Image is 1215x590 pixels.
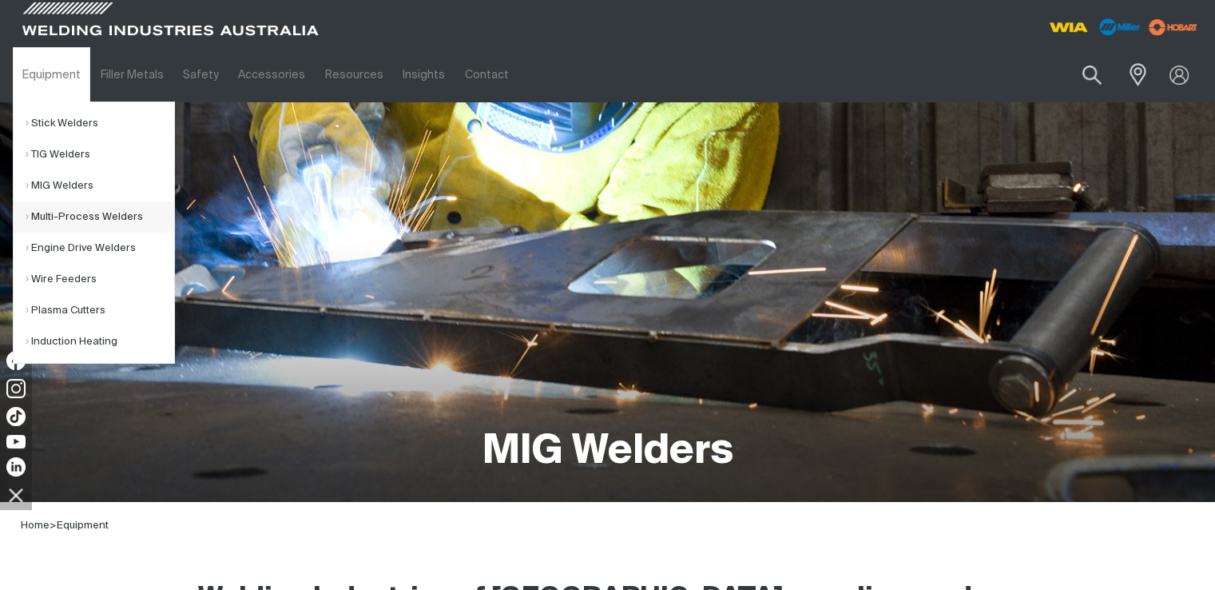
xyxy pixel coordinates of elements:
a: Accessories [228,47,315,102]
nav: Main [13,47,905,102]
a: Home [21,520,50,531]
ul: Equipment Submenu [13,102,175,364]
img: Instagram [6,379,26,398]
a: Contact [455,47,518,102]
a: Wire Feeders [26,264,174,295]
a: Resources [316,47,393,102]
a: Equipment [57,520,109,531]
img: YouTube [6,435,26,448]
input: Product name or item number... [1045,56,1119,94]
span: > [50,520,57,531]
a: Equipment [13,47,90,102]
a: Safety [173,47,228,102]
a: Induction Heating [26,326,174,357]
img: Facebook [6,351,26,370]
img: TikTok [6,407,26,426]
a: Stick Welders [26,108,174,139]
img: hide socials [2,481,30,508]
a: TIG Welders [26,139,174,170]
a: Engine Drive Welders [26,233,174,264]
a: MIG Welders [26,170,174,201]
a: Multi-Process Welders [26,201,174,233]
a: Plasma Cutters [26,295,174,326]
h1: MIG Welders [482,426,733,478]
img: miller [1144,15,1202,39]
a: Insights [393,47,455,102]
button: Search products [1065,56,1119,94]
img: LinkedIn [6,457,26,476]
a: Filler Metals [90,47,173,102]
